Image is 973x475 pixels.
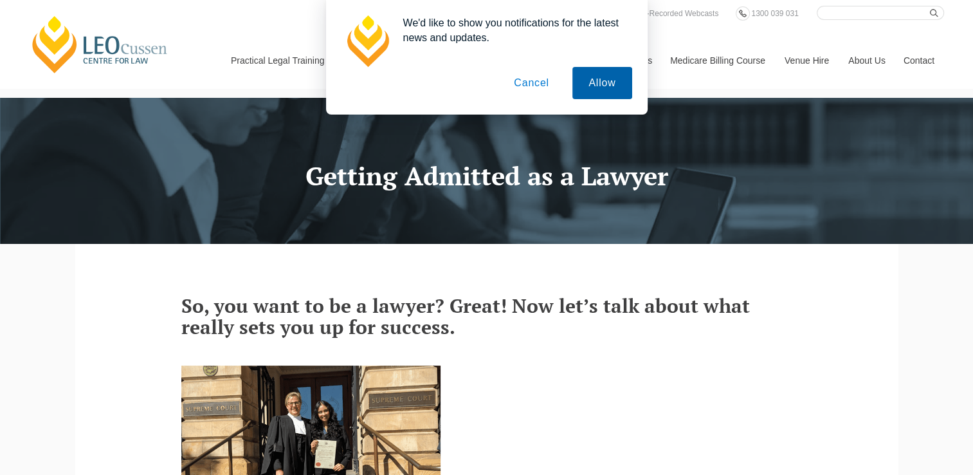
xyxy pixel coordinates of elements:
h1: Getting Admitted as a Lawyer [85,162,889,190]
span: u want to be a lawyer? Great! Now let’s talk about what really sets you up for success. [181,293,750,340]
img: notification icon [341,15,393,67]
div: We'd like to show you notifications for the latest news and updates. [393,15,632,45]
span: So, yo [181,293,236,319]
button: Allow [572,67,632,99]
button: Cancel [498,67,565,99]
